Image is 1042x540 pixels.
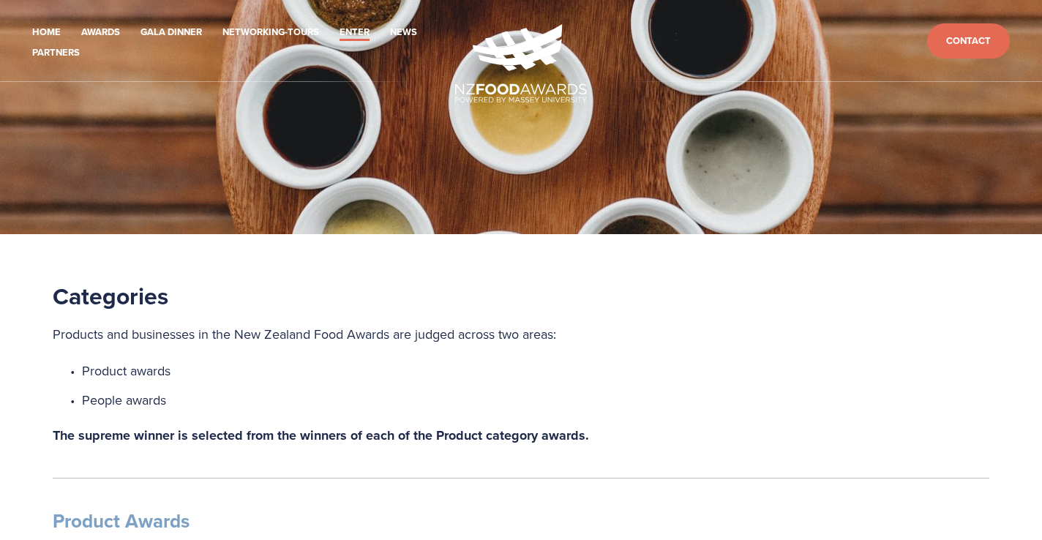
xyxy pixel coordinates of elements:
p: Products and businesses in the New Zealand Food Awards are judged across two areas: [53,323,989,346]
a: Gala Dinner [140,24,202,41]
p: Product awards [82,359,989,383]
a: Partners [32,45,80,61]
a: Home [32,24,61,41]
a: News [390,24,417,41]
a: Networking-Tours [222,24,319,41]
strong: Categories [53,279,168,313]
p: People awards [82,389,989,412]
a: Contact [927,23,1010,59]
a: Enter [340,24,370,41]
strong: The supreme winner is selected from the winners of each of the Product category awards. [53,426,589,445]
strong: Product Awards [53,507,190,535]
a: Awards [81,24,120,41]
